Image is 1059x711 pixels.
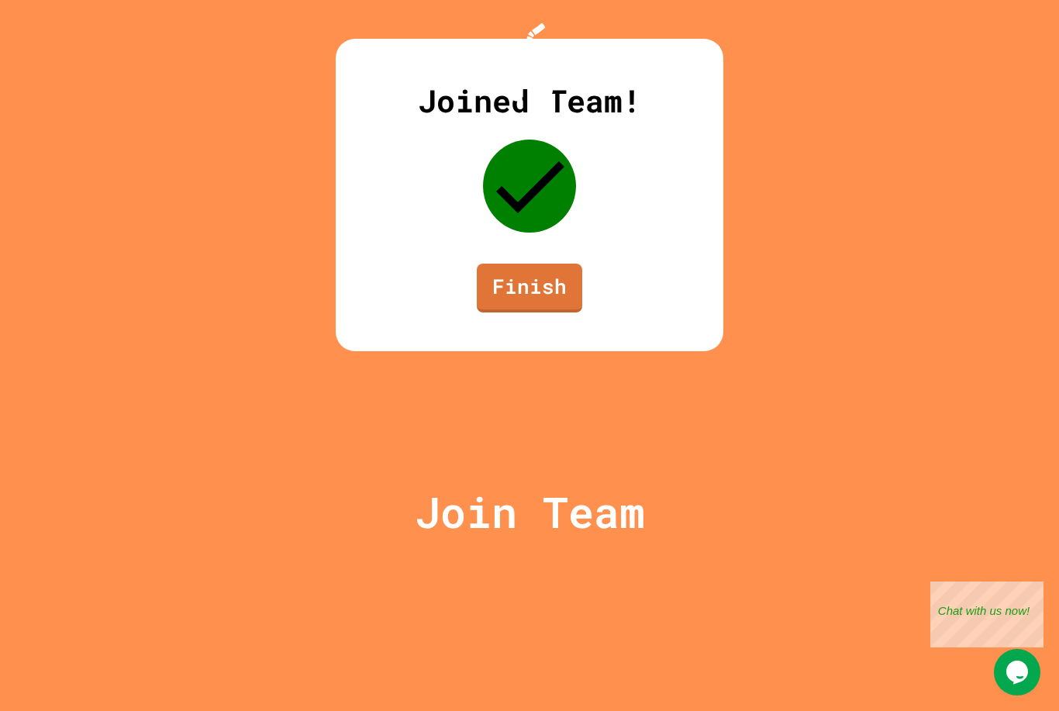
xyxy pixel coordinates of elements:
[415,480,645,544] p: Join Team
[477,264,582,312] a: Finish
[994,649,1043,695] iframe: chat widget
[930,582,1043,647] iframe: chat widget
[498,23,561,102] img: Logo.svg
